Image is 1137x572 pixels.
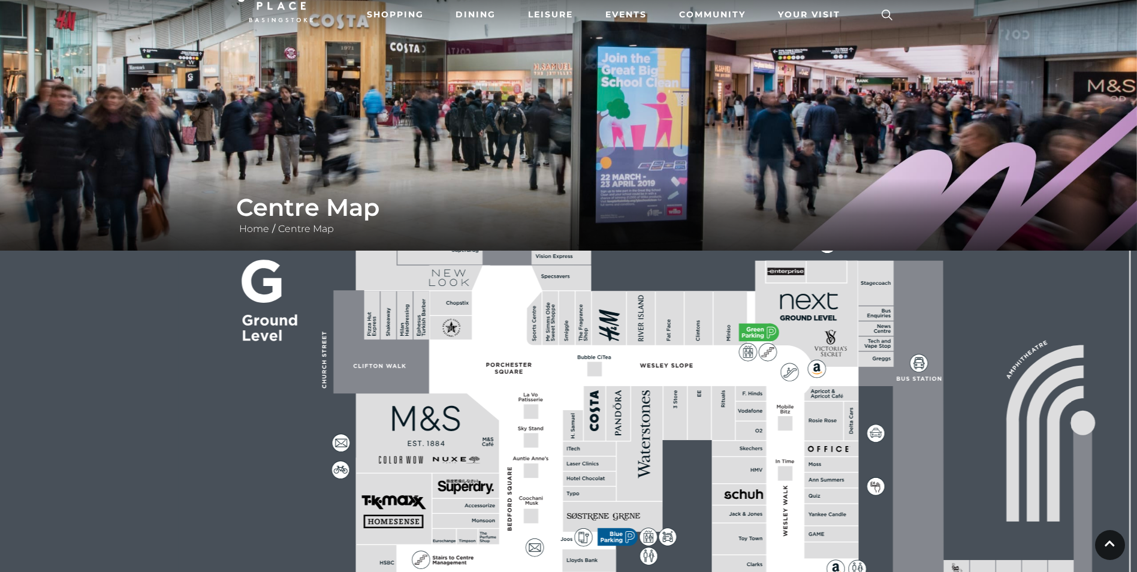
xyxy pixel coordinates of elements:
[236,193,901,222] h1: Centre Map
[362,4,429,26] a: Shopping
[236,223,272,234] a: Home
[227,193,910,236] div: /
[451,4,500,26] a: Dining
[275,223,337,234] a: Centre Map
[773,4,851,26] a: Your Visit
[601,4,652,26] a: Events
[674,4,750,26] a: Community
[523,4,578,26] a: Leisure
[778,8,840,21] span: Your Visit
